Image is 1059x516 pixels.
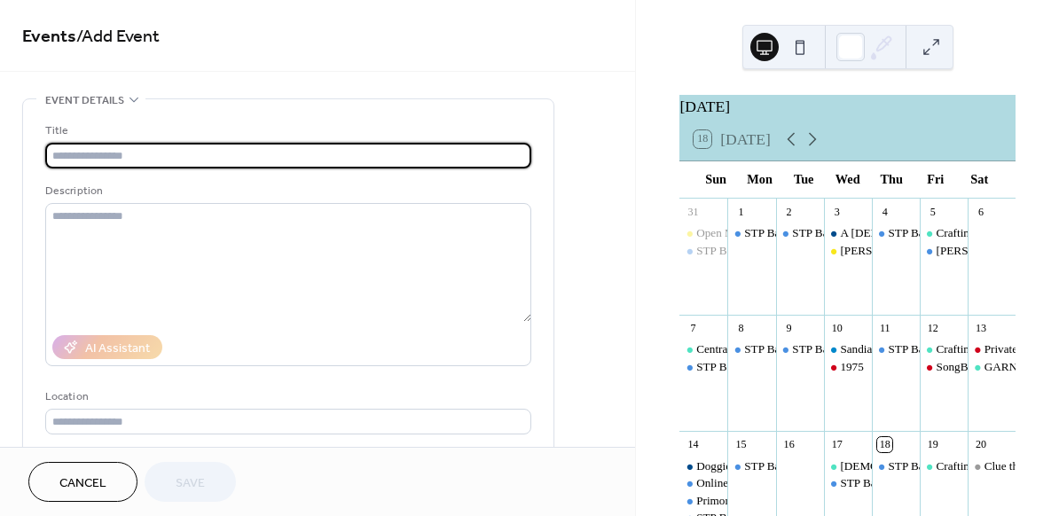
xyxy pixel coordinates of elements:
div: Title [45,121,528,140]
div: Fri [914,161,958,198]
div: Clue the Movie [984,458,1057,474]
div: Crafting Circle [937,458,1007,474]
div: STP Baby with the bath water rehearsals [727,341,775,357]
div: A Church Board Meeting [824,225,872,241]
a: Events [22,20,76,54]
div: Shamanic Healing Circle with Sarah Sol [824,458,872,474]
div: Central [US_STATE] Humanist [696,341,844,357]
div: STP Baby with the bath water rehearsals [727,225,775,241]
div: Central Colorado Humanist [679,341,727,357]
div: Private rehearsal [968,341,1016,357]
div: 1975 [824,359,872,375]
div: 6 [973,204,988,219]
div: 2 [781,204,796,219]
div: 11 [877,321,892,336]
div: 7 [686,321,701,336]
div: STP Baby with the bath water rehearsals [696,359,886,375]
div: STP Baby with the bath water rehearsals [872,225,920,241]
div: Description [45,182,528,200]
div: STP Baby with the bath water rehearsals [792,341,982,357]
div: SongBird Rehearsal [920,359,968,375]
div: 10 [829,321,844,336]
div: Sat [957,161,1001,198]
div: Sun [694,161,738,198]
div: Open Mic [679,225,727,241]
div: STP Baby with the bath water rehearsals [776,341,824,357]
div: 12 [925,321,940,336]
div: 14 [686,437,701,452]
div: 8 [733,321,749,336]
div: Crafting Circle [920,458,968,474]
div: Crafting Circle [920,341,968,357]
div: Location [45,387,528,406]
div: STP Baby with the bath water rehearsals [872,341,920,357]
div: Primordial Sound Meditation with [PERSON_NAME] [696,493,953,509]
div: Doggie Market [696,458,767,474]
div: Crafting Circle [920,225,968,241]
div: Open Mic [696,225,743,241]
div: 18 [877,437,892,452]
div: 13 [973,321,988,336]
span: Event details [45,91,124,110]
div: STP Baby with the bath water rehearsals [679,243,727,259]
div: 17 [829,437,844,452]
div: STP Baby with the bath water rehearsals [840,475,1030,491]
div: STP Baby with the bath water rehearsals [792,225,982,241]
div: STP Baby with the bath water rehearsals [696,243,886,259]
div: Clue the Movie [968,458,1016,474]
button: Cancel [28,462,137,502]
div: STP Baby with the bath water rehearsals [824,475,872,491]
div: 1975 [840,359,863,375]
div: SongBird Rehearsal [937,359,1031,375]
div: Matt Flinner Trio opening guest Briony Hunn [824,243,872,259]
div: Wed [826,161,870,198]
div: 20 [973,437,988,452]
div: STP Baby with the bath water rehearsals [872,458,920,474]
div: Online Silent Auction for Campout for the cause ends [696,475,947,491]
div: 1 [733,204,749,219]
div: Sandia Hearing Aid Center [824,341,872,357]
div: STP Baby with the bath water rehearsals [744,225,934,241]
div: 4 [877,204,892,219]
div: Mon [738,161,782,198]
div: Thu [869,161,914,198]
div: Primordial Sound Meditation with Priti Chanda Klco [679,493,727,509]
div: STP Baby with the bath water rehearsals [727,458,775,474]
span: / Add Event [76,20,160,54]
div: 9 [781,321,796,336]
div: GARNA presents Colorado Environmental Film Fest [968,359,1016,375]
div: A [DEMOGRAPHIC_DATA] Board Meeting [840,225,1054,241]
div: 19 [925,437,940,452]
div: 15 [733,437,749,452]
div: STP Baby with the bath water rehearsals [744,341,934,357]
div: 3 [829,204,844,219]
div: Tue [781,161,826,198]
div: Crafting Circle [937,341,1007,357]
div: Salida Moth Mixed ages auditions [920,243,968,259]
div: Online Silent Auction for Campout for the cause ends [679,475,727,491]
div: Crafting Circle [937,225,1007,241]
div: STP Baby with the bath water rehearsals [776,225,824,241]
div: 31 [686,204,701,219]
div: 16 [781,437,796,452]
div: Sandia Hearing Aid Center [840,341,966,357]
div: STP Baby with the bath water rehearsals [679,359,727,375]
div: Doggie Market [679,458,727,474]
div: [DATE] [679,95,1016,118]
span: Cancel [59,474,106,493]
div: 5 [925,204,940,219]
div: STP Baby with the bath water rehearsals [744,458,934,474]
